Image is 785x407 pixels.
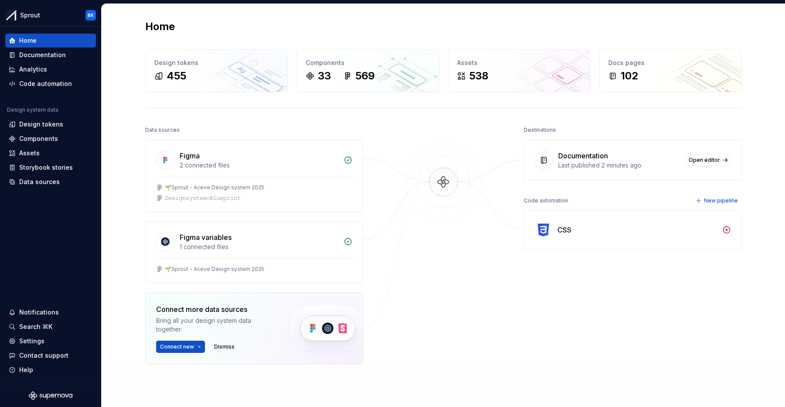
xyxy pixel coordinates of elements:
[557,225,571,235] div: CSS
[19,51,66,59] div: Documentation
[5,334,96,348] a: Settings
[88,12,94,19] div: BK
[5,34,96,48] a: Home
[704,197,738,204] span: New pipeline
[2,6,99,24] button: SproutBK
[19,308,59,317] div: Notifications
[20,11,40,20] div: Sprout
[5,77,96,91] a: Code automation
[5,161,96,174] a: Storybook stories
[19,366,33,374] div: Help
[19,36,37,45] div: Home
[156,341,205,353] button: Connect new
[145,124,180,136] div: Data sources
[6,10,17,21] img: b6c2a6ff-03c2-4811-897b-2ef07e5e0e51.png
[5,363,96,377] button: Help
[19,79,72,88] div: Code automation
[524,124,556,136] div: Destinations
[19,322,52,331] div: Search ⌘K
[5,132,96,146] a: Components
[180,150,200,161] div: Figma
[145,49,288,92] a: Design tokens455
[448,49,590,92] a: Assets538
[214,343,235,350] span: Dismiss
[297,49,439,92] a: Components33569
[19,163,73,172] div: Storybook stories
[5,48,96,62] a: Documentation
[5,146,96,160] a: Assets
[599,49,742,92] a: Docs pages102
[165,266,264,273] div: 🌱Sprout - Aceve Design system 2025
[167,69,186,83] div: 455
[29,391,72,400] svg: Supernova Logo
[160,343,194,350] span: Connect new
[180,161,338,170] div: 2 connected files
[19,351,68,360] div: Contact support
[693,195,742,207] button: New pipeline
[685,154,731,166] a: Open editor
[689,157,720,164] span: Open editor
[5,117,96,131] a: Design tokens
[608,58,733,67] div: Docs pages
[558,161,679,170] div: Last published 2 minutes ago
[318,69,331,83] div: 33
[156,316,274,334] div: Bring all your design system data together.
[306,58,430,67] div: Components
[5,175,96,189] a: Data sources
[145,221,363,284] a: Figma variables1 connected files🌱Sprout - Aceve Design system 2025
[19,178,60,186] div: Data sources
[621,69,638,83] div: 102
[19,120,63,129] div: Design tokens
[7,106,58,113] div: Design system data
[165,184,264,191] div: 🌱Sprout - Aceve Design system 2025
[19,134,58,143] div: Components
[457,58,581,67] div: Assets
[5,349,96,363] button: Contact support
[180,243,338,251] div: 1 connected files
[165,195,241,202] div: 𝙳𝚎𝚜𝚒𝚐𝚗𝚜𝚢𝚜𝚝𝚎𝚖-𝙱𝚕𝚞𝚎𝚙𝚛𝚒𝚗𝚝
[19,149,40,157] div: Assets
[180,232,232,243] div: Figma variables
[5,320,96,334] button: Search ⌘K
[469,69,488,83] div: 538
[154,58,279,67] div: Design tokens
[145,140,363,212] a: Figma2 connected files🌱Sprout - Aceve Design system 2025𝙳𝚎𝚜𝚒𝚐𝚗𝚜𝚢𝚜𝚝𝚎𝚖-𝙱𝚕𝚞𝚎𝚙𝚛𝚒𝚗𝚝
[210,341,239,353] button: Dismiss
[355,69,375,83] div: 569
[19,337,44,345] div: Settings
[5,305,96,319] button: Notifications
[19,65,47,74] div: Analytics
[558,150,608,161] div: Documentation
[5,62,96,76] a: Analytics
[145,20,175,34] h2: Home
[524,195,568,207] div: Code automation
[156,304,274,315] div: Connect more data sources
